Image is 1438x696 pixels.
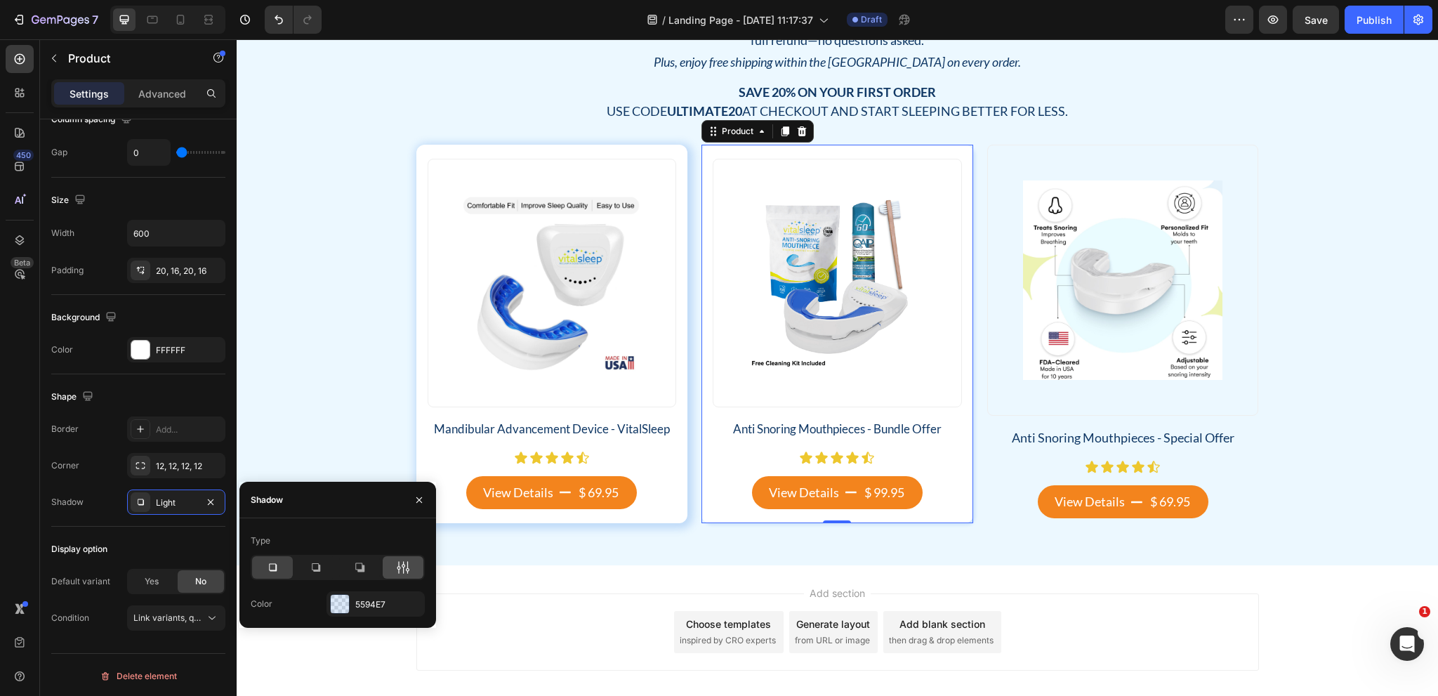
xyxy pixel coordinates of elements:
div: Size [51,191,88,210]
div: Padding [51,264,84,277]
div: Shape [51,388,96,407]
strong: ULTIMATE20 [430,64,506,79]
button: Link variants, quantity <br> between same products [127,605,225,631]
button: Save [1293,6,1339,34]
div: FFFFFF [156,344,222,357]
span: from URL or image [558,595,633,608]
div: $ 99.95 [626,442,669,464]
div: Generate layout [560,577,633,592]
button: Delete element [51,665,225,688]
div: View Details [818,453,888,472]
span: Link variants, quantity <br> between same products [133,612,341,623]
p: Product [68,50,187,67]
strong: Save 20% on Your First Order [502,45,699,60]
p: 7 [92,11,98,28]
span: Add section [567,546,634,561]
div: Condition [51,612,89,624]
div: Color [51,343,73,356]
div: Display option [51,543,107,556]
span: Landing Page - [DATE] 11:17:37 [668,13,813,27]
span: inspired by CRO experts [443,595,539,608]
button: 7 [6,6,105,34]
button: Publish [1345,6,1404,34]
button: View Details [515,437,686,470]
div: Background [51,308,119,327]
p: Use code at checkout and start sleeping better for less. [286,44,916,81]
div: $ 69.95 [341,442,383,464]
p: Advanced [138,86,186,101]
span: / [662,13,666,27]
div: Border [51,423,79,435]
div: View Details [532,444,602,463]
iframe: Design area [237,39,1438,696]
div: Column spacing [51,110,135,129]
div: Product [482,86,520,98]
div: Type [251,534,270,547]
p: Settings [70,86,109,101]
div: Delete element [100,668,177,685]
input: Auto [128,221,225,246]
h2: Anti Snoring Mouthpieces - Special Offer [751,388,1022,409]
h2: Mandibular Advancement Device - VitalSleep [191,379,440,400]
div: Publish [1357,13,1392,27]
input: Auto [128,140,170,165]
img: Mandibular Advancement Device - VitalSleep Snoring Mouthpiece [227,155,404,333]
div: Undo/Redo [265,6,322,34]
button: View Details [801,446,972,479]
span: then drag & drop elements [652,595,757,608]
div: Width [51,227,74,239]
a: Anti Snoring Mouthpieces - Special Offer [786,141,987,341]
div: Shadow [251,494,283,506]
div: 12, 12, 12, 12 [156,460,222,473]
span: Yes [145,575,159,588]
div: Light [156,497,197,509]
div: View Details [246,444,317,463]
div: Add... [156,423,222,436]
div: Corner [51,459,79,472]
div: 20, 16, 20, 16 [156,265,222,277]
a: Anti Snoring Mouthpieces - Bundle Offer [512,155,690,333]
button: View Details [230,437,400,470]
div: Default variant [51,575,110,588]
div: Choose templates [449,577,534,592]
div: Add blank section [663,577,748,592]
div: Beta [11,257,34,268]
span: 1 [1419,606,1430,617]
span: Save [1305,14,1328,26]
div: $ 69.95 [912,452,955,473]
span: Draft [861,13,882,26]
iframe: Intercom live chat [1390,627,1424,661]
a: Mandibular Advancement Device - VitalSleep [227,155,404,333]
div: Gap [51,146,67,159]
div: Color [251,598,272,610]
h2: Anti Snoring Mouthpieces - Bundle Offer [476,379,725,400]
span: No [195,575,206,588]
div: 5594E7 [355,598,421,611]
div: 450 [13,150,34,161]
img: Snoring bundle with a cleaning kit, offering comprehensive solutions for snore prevention and dev... [512,155,690,333]
div: Shadow [51,496,84,508]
